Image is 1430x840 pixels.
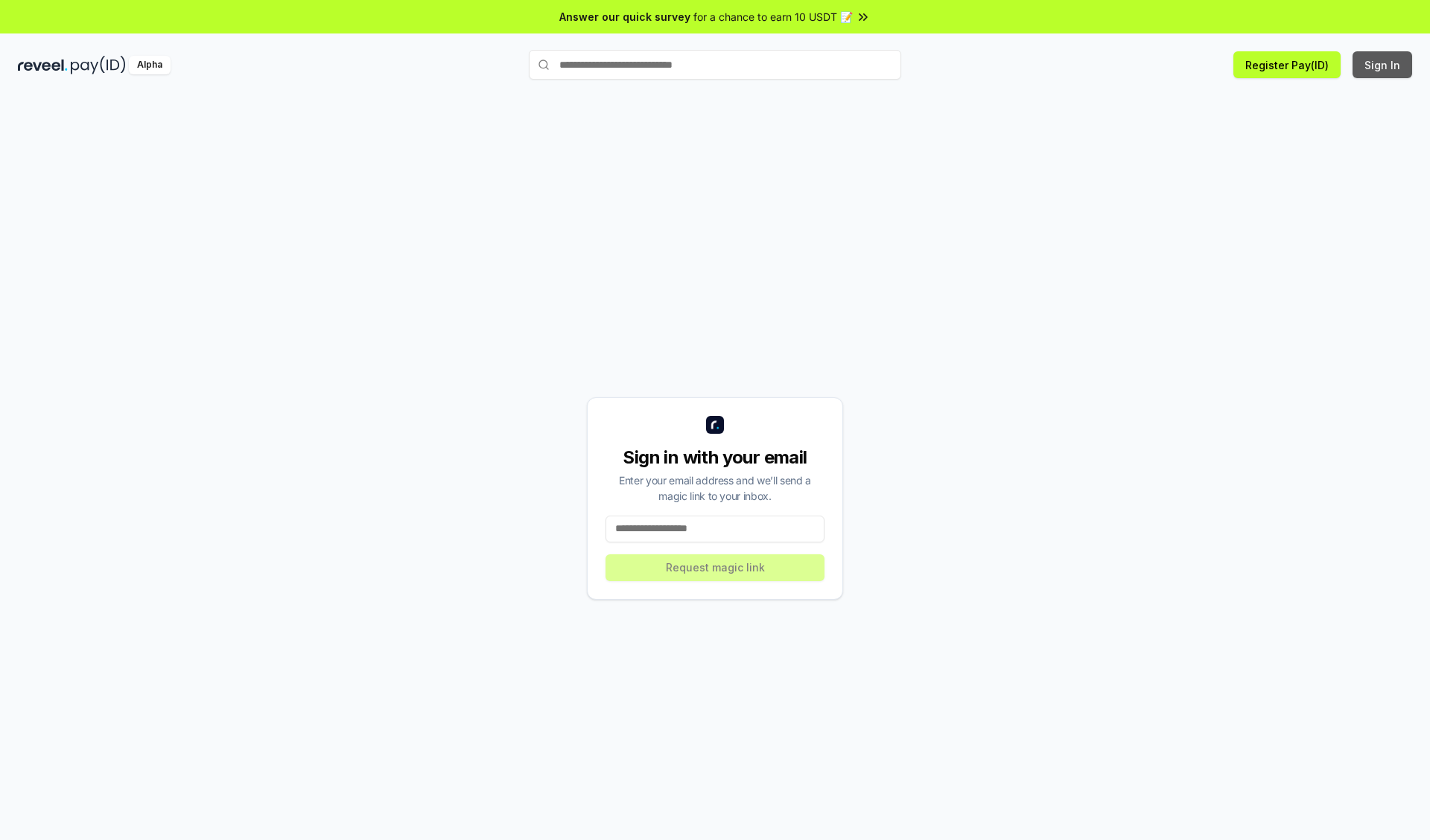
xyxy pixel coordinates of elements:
[18,56,68,74] img: reveel_dark
[693,9,853,25] span: for a chance to earn 10 USDT 📝
[706,416,724,434] img: logo_small
[71,56,126,74] img: pay_id
[606,446,824,469] div: Sign in with your email
[559,9,690,25] span: Answer our quick survey
[1233,51,1341,78] button: Register Pay(ID)
[606,472,824,504] div: Enter your email address and we’ll send a magic link to your inbox.
[1353,51,1412,78] button: Sign In
[129,56,171,74] div: Alpha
